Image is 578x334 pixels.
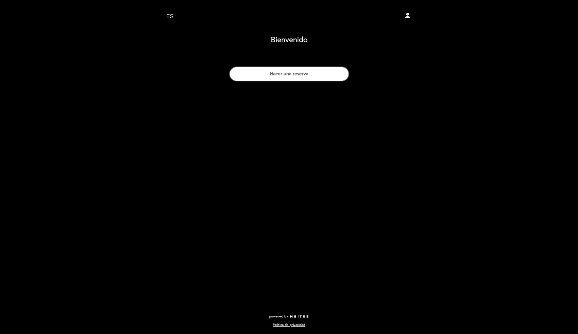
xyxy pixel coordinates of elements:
span: powered by [269,314,288,319]
img: MEITRE [290,315,309,318]
a: powered by [269,314,309,319]
button: person [404,11,412,22]
h1: Bienvenido [271,36,308,44]
a: Hambriento Cocina [247,7,331,26]
i: person [404,11,412,20]
a: Política de privacidad [273,323,305,327]
button: Hacer una reserva [229,67,349,81]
